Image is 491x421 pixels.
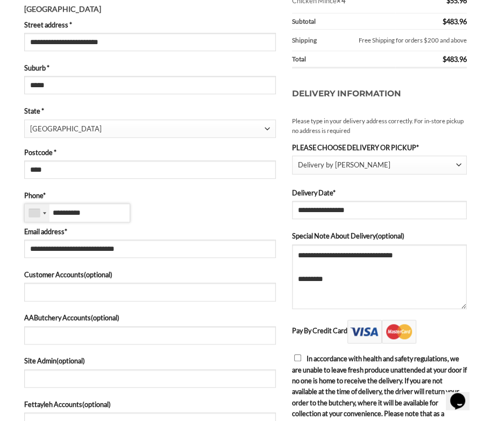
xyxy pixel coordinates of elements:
input: In accordance with health and safety regulations, we are unable to leave fresh produce unattended... [294,354,301,361]
label: Free Shipping for orders $200 and above [330,33,467,47]
label: Pay By Credit Card [292,326,416,335]
label: Site Admin [24,355,276,366]
label: Special Note About Delivery [292,230,467,241]
span: Delivery by Abu Ahmad Butchery [292,156,467,174]
iframe: chat widget [446,378,480,410]
label: Street address [24,19,276,30]
th: Total [292,51,396,68]
span: (optional) [56,356,85,365]
img: Pay By Credit Card [347,320,416,343]
span: (optional) [376,231,404,240]
th: Shipping [292,30,327,51]
label: Customer Accounts [24,269,276,280]
span: $ [443,55,446,64]
label: Delivery Date [292,187,467,198]
span: New South Wales [30,120,265,138]
span: State [24,120,276,138]
bdi: 483.96 [443,55,467,64]
span: (optional) [91,313,119,322]
strong: [GEOGRAPHIC_DATA] [24,4,101,13]
label: Fettayleh Accounts [24,399,276,410]
span: (optional) [84,270,112,279]
label: State [24,106,276,116]
label: PLEASE CHOOSE DELIVERY OR PICKUP [292,142,467,153]
span: Delivery by Abu Ahmad Butchery [298,156,456,174]
h3: Delivery Information [292,76,467,111]
bdi: 483.96 [443,17,467,26]
small: Please type in your delivery address correctly. For in-store pickup no address is required [292,116,467,136]
th: Subtotal [292,13,396,30]
span: $ [443,17,446,26]
label: Phone [24,190,276,201]
label: Email address [24,226,276,237]
label: AAButchery Accounts [24,312,276,323]
label: Suburb [24,62,276,73]
label: Postcode [24,147,276,158]
div: Unknown [25,204,49,221]
span: (optional) [82,400,111,409]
